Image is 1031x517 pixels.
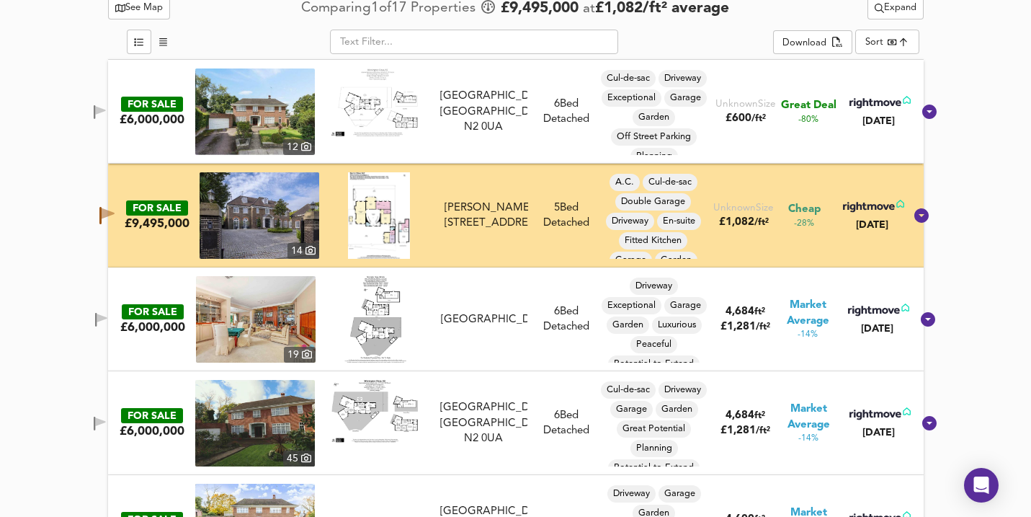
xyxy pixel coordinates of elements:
div: 45 [283,451,315,467]
div: Cul-de-sac [601,381,656,399]
span: 4,684 [726,410,754,421]
div: Open Intercom Messenger [964,468,999,503]
span: Double Garage [615,195,691,208]
div: FOR SALE [122,304,184,319]
div: Driveway [630,278,678,295]
img: Floorplan [331,69,418,136]
div: FOR SALE£6,000,000 property thumbnail 12 Floorplan[GEOGRAPHIC_DATA] [GEOGRAPHIC_DATA] N2 0UA6Bed ... [108,60,924,164]
span: £ 1,281 [720,322,770,332]
span: Cheap [788,202,821,217]
span: / ft² [751,114,766,123]
span: Garden [655,254,697,267]
span: Driveway [630,280,678,293]
svg: Show Details [921,415,938,432]
svg: Show Details [919,311,937,328]
div: Driveway [659,70,707,87]
div: FOR SALE£6,000,000 property thumbnail 19 Floorplan[GEOGRAPHIC_DATA]6Bed DetachedDrivewayException... [108,268,924,371]
span: £ 600 [726,113,766,124]
div: [PERSON_NAME][STREET_ADDRESS] [445,200,528,231]
div: Garden [607,317,649,334]
span: Cul-de-sac [643,176,697,189]
div: Exceptional [602,89,661,107]
img: property thumbnail [195,380,315,467]
input: Text Filter... [330,30,618,54]
span: Planning [630,150,678,163]
div: 12 [283,139,315,155]
span: Cul-de-sac [601,384,656,397]
img: property thumbnail [196,276,316,363]
span: Potential to Extend [608,461,700,474]
img: property thumbnail [195,69,315,155]
div: [DATE] [840,218,904,232]
span: Driveway [659,384,707,397]
span: Driveway [606,215,654,228]
div: Garage [610,401,653,418]
div: FOR SALE [121,408,183,423]
div: 6 Bed Detached [533,97,599,128]
div: Driveway [659,381,707,399]
div: Garage [664,89,707,107]
span: En-suite [657,215,701,228]
div: [DATE] [847,114,911,128]
span: Garden [607,319,649,332]
div: 5 Bed Detached [534,200,599,231]
img: Floorplan [348,172,410,259]
div: 14 [287,243,319,259]
div: Download [782,35,826,52]
div: Planning [630,148,678,165]
div: 6 Bed Detached [533,304,599,335]
div: [DATE] [845,322,909,336]
div: Exceptional [602,297,661,314]
button: Download [773,30,852,55]
div: Garden [655,252,697,269]
div: FOR SALE [121,97,183,112]
span: Planning [630,442,678,455]
span: Driveway [607,487,656,500]
span: Market Average [775,402,842,433]
div: Potential to Extend [608,459,700,477]
span: Garage [610,254,652,267]
span: Garage [664,299,707,312]
span: Garden [656,403,698,416]
img: Floorplan [344,276,406,363]
svg: Show Details [921,103,938,120]
div: Off Street Parking [611,128,697,146]
span: at [583,2,595,16]
div: Garage [664,297,707,314]
span: ft² [754,307,765,317]
span: / ft² [754,218,769,227]
div: [DATE] [847,425,911,440]
span: £ 1,281 [720,425,770,436]
span: £ 1,082 [719,217,769,228]
div: Garden [656,401,698,418]
span: Great Deal [781,98,836,113]
span: Market Average [775,298,841,329]
span: Peaceful [630,338,677,351]
div: Cul-de-sac [601,70,656,87]
div: [GEOGRAPHIC_DATA], [GEOGRAPHIC_DATA], N2 0UA [440,400,527,446]
span: 4,684 [726,306,754,317]
div: £6,000,000 [120,319,185,335]
span: Great Potential [617,423,691,436]
a: property thumbnail 12 [195,69,315,155]
div: [GEOGRAPHIC_DATA] [GEOGRAPHIC_DATA] N2 0UA [440,89,527,135]
div: 6 Bed Detached [533,408,599,439]
span: Cul-de-sac [601,72,656,85]
div: 19 [284,347,316,363]
div: [GEOGRAPHIC_DATA] [441,312,527,327]
span: -28% [794,218,814,230]
div: Driveway [607,485,656,503]
div: A.C. [610,174,640,191]
div: Cul-de-sac [643,174,697,191]
span: -14% [798,329,818,341]
div: Garage [659,485,701,503]
span: Garage [610,403,653,416]
div: Unknown Size [713,201,774,215]
div: FOR SALE£6,000,000 property thumbnail 45 Floorplan[GEOGRAPHIC_DATA], [GEOGRAPHIC_DATA], N2 0UA6Be... [108,371,924,475]
div: Garage [610,252,652,269]
span: Driveway [659,72,707,85]
span: / ft² [756,426,770,436]
div: Driveway [606,213,654,230]
span: Garage [659,487,701,500]
span: -14% [798,433,818,445]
